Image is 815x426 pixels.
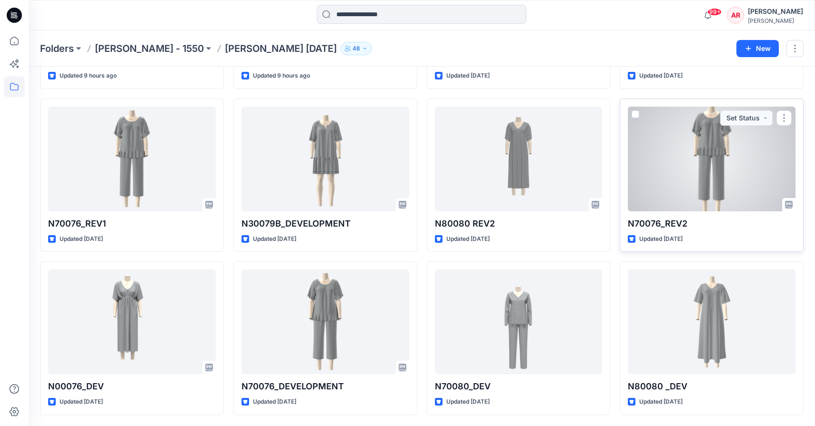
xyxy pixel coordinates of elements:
[748,17,803,24] div: [PERSON_NAME]
[60,234,103,244] p: Updated [DATE]
[639,234,683,244] p: Updated [DATE]
[48,380,216,393] p: N00076_DEV
[48,107,216,211] a: N70076_REV1
[95,42,204,55] a: [PERSON_NAME] - 1550
[352,43,360,54] p: 48
[639,71,683,81] p: Updated [DATE]
[241,107,409,211] a: N30079B_DEVELOPMENT
[60,397,103,407] p: Updated [DATE]
[707,8,722,16] span: 99+
[435,107,603,211] a: N80080 REV2
[446,234,490,244] p: Updated [DATE]
[628,269,795,374] a: N80080 _DEV
[60,71,117,81] p: Updated 9 hours ago
[628,380,795,393] p: N80080 _DEV
[241,380,409,393] p: N70076_DEVELOPMENT
[435,380,603,393] p: N70080_DEV
[253,234,296,244] p: Updated [DATE]
[446,71,490,81] p: Updated [DATE]
[628,217,795,230] p: N70076_REV2
[435,269,603,374] a: N70080_DEV
[435,217,603,230] p: N80080 REV2
[253,397,296,407] p: Updated [DATE]
[446,397,490,407] p: Updated [DATE]
[241,269,409,374] a: N70076_DEVELOPMENT
[253,71,310,81] p: Updated 9 hours ago
[48,269,216,374] a: N00076_DEV
[225,42,337,55] p: [PERSON_NAME] [DATE]
[341,42,372,55] button: 48
[241,217,409,230] p: N30079B_DEVELOPMENT
[639,397,683,407] p: Updated [DATE]
[628,107,795,211] a: N70076_REV2
[727,7,744,24] div: AR
[748,6,803,17] div: [PERSON_NAME]
[736,40,779,57] button: New
[48,217,216,230] p: N70076_REV1
[40,42,74,55] a: Folders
